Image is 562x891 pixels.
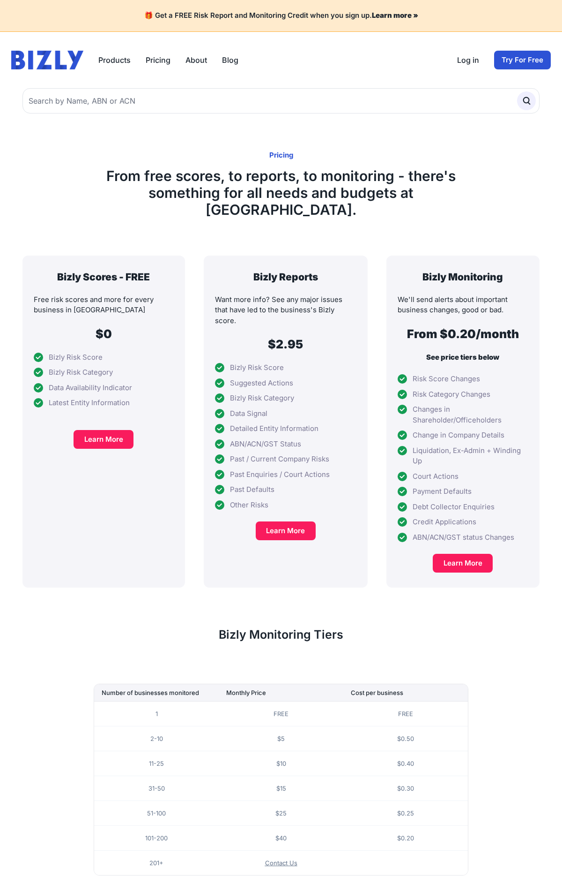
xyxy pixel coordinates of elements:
td: $0.30 [343,776,468,801]
a: Pricing [146,54,170,66]
a: Learn more » [372,11,418,20]
p: See price tiers below [398,352,528,363]
li: Detailed Entity Information [215,423,356,434]
li: Past / Current Company Risks [215,454,356,465]
a: Learn More [433,554,493,573]
input: Search by Name, ABN or ACN [22,88,540,113]
li: Data Signal [215,408,356,419]
td: 1 [94,702,219,726]
li: Past Defaults [215,484,356,495]
li: Other Risks [215,500,356,511]
h1: From free scores, to reports, to monitoring - there's something for all needs and budgets at [GEO... [71,167,491,218]
li: Liquidation, Ex-Admin + Winding Up [398,445,528,467]
td: $0.25 [343,801,468,826]
td: $0.40 [343,751,468,776]
td: 201+ [94,851,219,876]
a: Learn More [74,430,133,449]
li: Data Availability Indicator [34,383,174,393]
td: $5 [219,726,343,751]
td: $25 [219,801,343,826]
h3: Bizly Monitoring [398,271,528,283]
li: Change in Company Details [398,430,528,441]
li: Bizly Risk Category [34,367,174,378]
td: FREE [343,702,468,726]
a: Try For Free [494,51,551,69]
h4: 🎁 Get a FREE Risk Report and Monitoring Credit when you sign up. [11,11,551,20]
td: FREE [219,702,343,726]
li: Bizly Risk Score [34,352,174,363]
li: Suggested Actions [215,378,356,389]
td: 2-10 [94,726,219,751]
button: Products [98,54,131,66]
li: Latest Entity Information [34,398,174,408]
a: Learn More [256,521,316,540]
li: Risk Category Changes [398,389,528,400]
li: Payment Defaults [398,486,528,497]
td: $40 [219,826,343,851]
h2: $2.95 [215,337,356,351]
li: Credit Applications [398,517,528,528]
li: ABN/ACN/GST Status [215,439,356,450]
th: Cost per business [343,684,468,702]
li: Risk Score Changes [398,374,528,385]
h2: From $0.20/month [398,327,528,341]
p: We'll send alerts about important business changes, good or bad. [398,294,528,316]
td: 31-50 [94,776,219,801]
h3: Bizly Reports [215,271,356,283]
th: Number of businesses monitored [94,684,219,702]
a: Blog [222,54,238,66]
h3: Bizly Scores - FREE [34,271,174,283]
td: 101-200 [94,826,219,851]
td: $0.50 [343,726,468,751]
li: Past Enquiries / Court Actions [215,469,356,480]
a: Log in [457,54,479,66]
td: 11-25 [94,751,219,776]
a: Contact Us [265,859,297,867]
td: $10 [219,751,343,776]
p: Want more info? See any major issues that have led to the business's Bizly score. [215,294,356,326]
li: Changes in Shareholder/Officeholders [398,404,528,425]
td: 51-100 [94,801,219,826]
td: $0.20 [343,826,468,851]
a: About [185,54,207,66]
li: ABN/ACN/GST status Changes [398,532,528,543]
li: Court Actions [398,471,528,482]
li: Bizly Risk Score [215,362,356,373]
td: $15 [219,776,343,801]
h2: $0 [34,327,174,341]
li: Debt Collector Enquiries [398,502,528,513]
p: Free risk scores and more for every business in [GEOGRAPHIC_DATA] [34,294,174,316]
li: Bizly Risk Category [215,393,356,404]
th: Monthly Price [219,684,343,702]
